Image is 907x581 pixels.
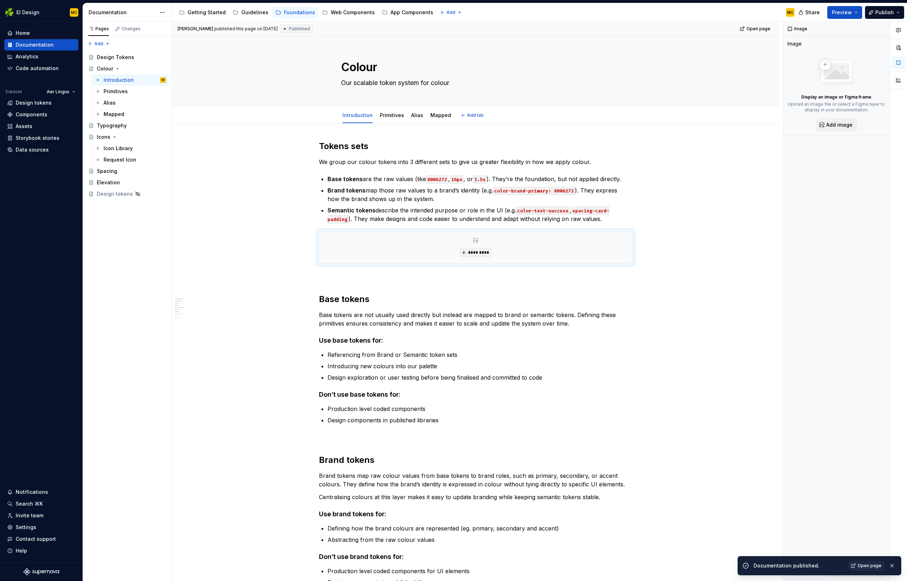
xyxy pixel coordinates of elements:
button: Add [85,39,112,49]
h4: Use base tokens for: [319,336,632,345]
div: Elevation [97,179,120,186]
img: 56b5df98-d96d-4d7e-807c-0afdf3bdaefa.png [5,8,14,17]
div: Search ⌘K [16,500,43,507]
p: describe the intended purpose or role in the UI (e.g. , ). They make designs and code easier to u... [327,206,632,223]
button: Share [795,6,824,19]
span: Add [446,10,455,15]
span: Add tab [467,112,484,118]
p: Design components in published libraries [327,416,632,424]
h4: Use brand tokens for: [319,510,632,518]
div: Alias [408,107,426,122]
div: Documentation published. [754,562,844,569]
a: Alias [411,112,423,118]
a: Foundations [273,7,318,18]
div: Documentation [16,41,54,48]
p: Brand tokens map raw colour values from base tokens to brand roles, such as primary, secondary, o... [319,471,632,488]
p: Base tokens are not usually used directly but instead are mapped to brand or semantic tokens. Def... [319,311,632,328]
span: Publish [875,9,894,16]
div: Request Icon [104,156,136,163]
div: Image [787,40,802,47]
a: Colour [85,63,169,74]
a: Assets [4,121,78,132]
button: Aer Lingus [43,87,78,97]
a: IntroductionMC [92,74,169,86]
span: Add image [826,121,853,128]
p: Production level coded components for UI elements [327,567,632,575]
div: Changes [122,26,141,32]
button: Add tab [458,110,487,120]
h2: Tokens sets [319,141,632,152]
div: Introduction [340,107,376,122]
a: Guidelines [230,7,271,18]
a: Icon Library [92,143,169,154]
textarea: Colour [340,59,609,76]
div: Mapped [428,107,454,122]
a: Primitives [92,86,169,97]
strong: Semantic tokens [327,207,376,214]
p: Abstracting from the raw colour values [327,535,632,544]
a: Open page [738,24,774,34]
div: MC [161,76,165,84]
div: Storybook stories [16,134,59,142]
code: 1.5s [473,175,487,184]
a: Open page [849,561,885,571]
p: Production level coded components [327,405,632,413]
code: #006272 [426,175,448,184]
div: Colour [97,65,113,72]
p: Display an image or Figma frame [801,94,871,100]
span: Add [94,41,103,47]
div: Page tree [176,5,436,20]
button: Publish [865,6,904,19]
code: 16px [450,175,463,184]
p: Upload an image file or select a Figma layer to display in your documentation. [787,101,885,113]
div: Contact support [16,535,56,543]
span: Open page [746,26,770,32]
div: Foundations [284,9,315,16]
div: Getting Started [188,9,226,16]
div: Pages [88,26,109,32]
div: Home [16,30,30,37]
a: Data sources [4,144,78,155]
div: MC [787,10,793,15]
a: Code automation [4,63,78,74]
div: Page tree [85,52,169,200]
a: Icons [85,131,169,143]
a: Introduction [342,112,373,118]
div: Design tokens [16,99,52,106]
div: Mapped [104,111,124,118]
div: Guidelines [241,9,268,16]
a: Design tokens [4,97,78,109]
div: Primitives [377,107,407,122]
span: [PERSON_NAME] [178,26,213,32]
a: Home [4,27,78,39]
div: MC [71,10,77,15]
h4: Don’t use base tokens for: [319,390,632,399]
div: published this page on [DATE] [214,26,278,32]
a: Request Icon [92,154,169,165]
code: color-text-success [516,207,570,215]
a: Typography [85,120,169,131]
div: App Components [390,9,433,16]
a: Components [4,109,78,120]
a: Getting Started [176,7,229,18]
div: Icon Library [104,145,133,152]
a: Settings [4,522,78,533]
button: Contact support [4,533,78,545]
div: Spacing [97,168,117,175]
div: Components [16,111,47,118]
strong: Brand tokens [327,187,366,194]
a: Supernova Logo [23,568,59,575]
span: Aer Lingus [47,89,69,95]
div: Data sources [16,146,49,153]
a: Documentation [4,39,78,51]
p: Referencing from Brand or Semantic token sets [327,350,632,359]
p: Introducing new colours into our palette [327,362,632,370]
div: Design tokens [97,190,133,197]
p: map those raw values to a brand’s identity (e.g. ). They express how the brand shows up in the sy... [327,186,632,203]
h4: Don’t use brand tokens for: [319,553,632,561]
button: Help [4,545,78,556]
button: Add image [816,118,857,131]
code: color-brand-primary: #006272 [493,187,575,195]
strong: Base tokens [327,175,363,183]
p: We group our colour tokens into 3 different sets to give us greater flexibility in how we apply c... [319,158,632,166]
